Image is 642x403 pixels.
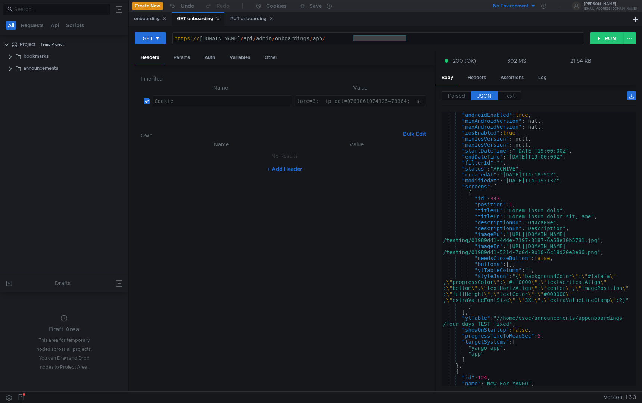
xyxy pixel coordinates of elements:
div: Headers [462,71,492,85]
div: Variables [224,51,256,65]
button: + Add Header [264,165,305,174]
span: JSON [477,93,492,99]
th: Name [153,140,290,149]
div: Undo [181,1,194,10]
div: Auth [199,51,221,65]
div: Other [259,51,283,65]
th: Value [290,140,423,149]
div: Log [532,71,553,85]
div: announcements [24,63,58,74]
h6: Inherited [141,74,429,83]
button: Scripts [64,21,86,30]
div: Temp Project [40,39,64,50]
th: Name [150,83,292,92]
button: Create New [132,2,163,10]
div: bookmarks [24,51,49,62]
input: Search... [14,5,106,13]
button: Undo [163,0,200,12]
nz-embed-empty: No Results [271,153,298,159]
div: Assertions [495,71,530,85]
div: PUT onboarding [230,15,273,23]
div: Redo [216,1,230,10]
button: Requests [19,21,46,30]
div: Headers [135,51,165,65]
div: 21.54 KB [570,57,592,64]
div: Cookies [266,1,287,10]
div: Drafts [55,279,71,288]
div: Params [168,51,196,65]
div: Project [20,39,36,50]
th: Value [292,83,429,92]
span: Parsed [448,93,465,99]
button: All [6,21,16,30]
span: 200 (OK) [453,57,476,65]
button: Bulk Edit [400,129,429,138]
div: Save [309,3,322,9]
button: Redo [200,0,235,12]
div: GET onboarding [177,15,220,23]
button: RUN [590,32,624,44]
span: Version: 1.3.3 [604,392,636,403]
div: No Environment [493,3,529,10]
span: Text [504,93,515,99]
div: Body [436,71,459,85]
div: [EMAIL_ADDRESS][DOMAIN_NAME] [584,7,637,10]
button: GET [135,32,166,44]
div: 302 MS [507,57,526,64]
div: onboarding [134,15,166,23]
button: Api [48,21,62,30]
div: [PERSON_NAME] [584,2,637,6]
h6: Own [141,131,400,140]
div: GET [143,34,153,43]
